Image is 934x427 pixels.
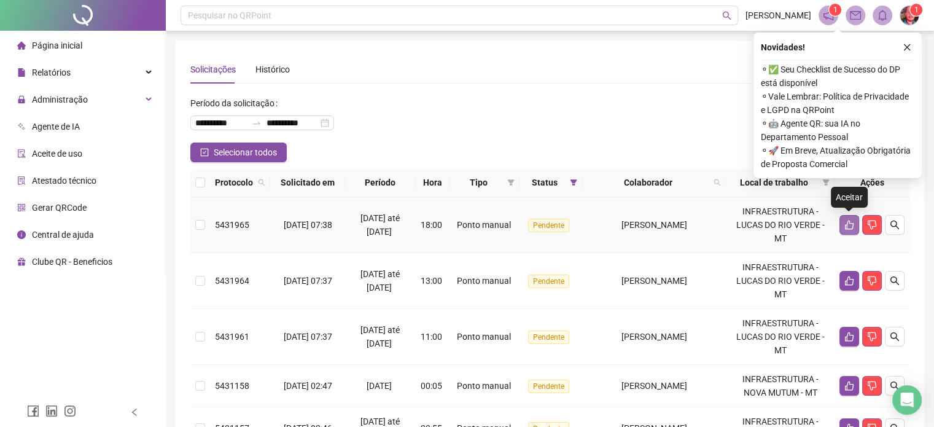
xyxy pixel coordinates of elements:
span: [DATE] até [DATE] [360,213,400,237]
span: 5431158 [215,381,249,391]
div: Aceitar [831,187,868,208]
span: [DATE] 07:38 [284,220,332,230]
span: Local de trabalho [731,176,817,189]
span: filter [507,179,515,186]
span: [DATE] até [DATE] [360,269,400,292]
span: Pendente [528,331,569,344]
span: like [844,332,854,342]
span: home [17,41,26,50]
span: Ponto manual [456,220,510,230]
span: Atestado técnico [32,176,96,186]
span: bell [877,10,888,21]
span: 5431961 [215,332,249,342]
span: Relatórios [32,68,71,77]
span: filter [505,173,517,192]
span: 00:05 [421,381,442,391]
span: [PERSON_NAME] [621,332,687,342]
span: ⚬ ✅ Seu Checklist de Sucesso do DP está disponível [761,63,914,90]
span: search [890,332,900,342]
span: swap-right [252,118,262,128]
td: INFRAESTRUTURA - LUCAS DO RIO VERDE - MT [726,197,835,253]
div: Ações [839,176,905,189]
span: 1 [914,6,919,14]
span: ⚬ Vale Lembrar: Política de Privacidade e LGPD na QRPoint [761,90,914,117]
span: left [130,408,139,417]
span: [PERSON_NAME] [621,276,687,286]
span: check-square [200,148,209,157]
span: close [903,43,911,52]
span: facebook [27,405,39,417]
span: instagram [64,405,76,417]
sup: Atualize o seu contato no menu Meus Dados [910,4,922,16]
label: Período da solicitação [190,93,282,113]
span: 5431965 [215,220,249,230]
span: Central de ajuda [32,230,94,240]
td: INFRAESTRUTURA - LUCAS DO RIO VERDE - MT [726,253,835,309]
span: dislike [867,276,877,286]
span: filter [822,179,830,186]
span: notification [823,10,834,21]
span: [PERSON_NAME] [745,9,811,22]
span: Administração [32,95,88,104]
span: ⚬ 🤖 Agente QR: sua IA no Departamento Pessoal [761,117,914,144]
span: Ponto manual [456,276,510,286]
span: [DATE] [367,381,392,391]
th: Hora [415,168,449,197]
span: Gerar QRCode [32,203,87,213]
th: Período [345,168,415,197]
span: filter [567,173,580,192]
span: 11:00 [421,332,442,342]
span: solution [17,176,26,185]
div: Open Intercom Messenger [892,385,922,415]
span: search [711,173,723,192]
span: to [252,118,262,128]
span: search [714,179,721,186]
span: [DATE] 07:37 [284,332,332,342]
span: 1 [833,6,838,14]
span: Página inicial [32,41,82,50]
span: Protocolo [215,176,253,189]
span: Novidades ! [761,41,805,54]
span: dislike [867,332,877,342]
span: audit [17,149,26,158]
span: ⚬ 🚀 Em Breve, Atualização Obrigatória de Proposta Comercial [761,144,914,171]
span: search [255,173,268,192]
span: [DATE] 02:47 [284,381,332,391]
td: INFRAESTRUTURA - LUCAS DO RIO VERDE - MT [726,309,835,365]
span: file [17,68,26,77]
span: Aceite de uso [32,149,82,159]
span: like [844,276,854,286]
span: search [890,220,900,230]
span: Tipo [454,176,502,189]
span: [DATE] 07:37 [284,276,332,286]
span: search [890,381,900,391]
span: Ponto manual [456,381,510,391]
span: lock [17,95,26,104]
span: 18:00 [421,220,442,230]
span: dislike [867,220,877,230]
span: Clube QR - Beneficios [32,257,112,267]
span: like [844,381,854,391]
td: INFRAESTRUTURA - NOVA MUTUM - MT [726,365,835,407]
th: Solicitado em [270,168,345,197]
span: 13:00 [421,276,442,286]
span: filter [570,179,577,186]
span: Colaborador [587,176,709,189]
span: gift [17,257,26,266]
span: 5431964 [215,276,249,286]
span: search [890,276,900,286]
span: mail [850,10,861,21]
span: Selecionar todos [214,146,277,159]
span: Pendente [528,380,569,393]
span: [PERSON_NAME] [621,381,687,391]
span: info-circle [17,230,26,239]
sup: 1 [829,4,841,16]
span: Pendente [528,275,569,288]
span: search [258,179,265,186]
div: Solicitações [190,63,236,76]
span: like [844,220,854,230]
img: 78572 [900,6,919,25]
span: Ponto manual [456,332,510,342]
span: Status [524,176,565,189]
span: dislike [867,381,877,391]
